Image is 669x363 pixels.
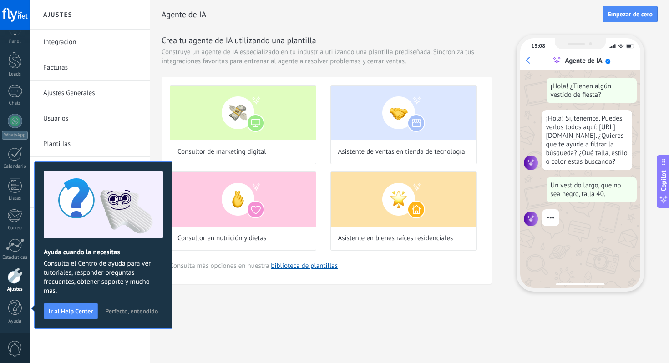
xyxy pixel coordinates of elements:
div: Agente de IA [565,56,602,65]
img: Asistente de ventas en tienda de tecnología [331,86,476,140]
span: Copilot [659,171,668,192]
li: Facturas [30,55,150,81]
li: Integración [30,30,150,55]
img: Asistente en bienes raíces residenciales [331,172,476,227]
a: Integración [43,30,141,55]
div: Ajustes [2,287,28,292]
div: 13:08 [532,43,545,50]
h2: Agente de IA [162,5,603,24]
div: Chats [2,101,28,106]
a: Facturas [43,55,141,81]
img: Consultor en nutrición y dietas [170,172,316,227]
a: Plantillas [43,131,141,157]
span: Consulta el Centro de ayuda para ver tutoriales, responder preguntas frecuentes, obtener soporte ... [44,259,163,296]
button: Ir al Help Center [44,303,98,319]
a: Ajustes Generales [43,81,141,106]
button: Perfecto, entendido [101,304,162,318]
img: Consultor de marketing digital [170,86,316,140]
span: Empezar de cero [608,11,653,17]
span: Asistente en bienes raíces residenciales [338,234,453,243]
h2: Ayuda cuando la necesitas [44,248,163,257]
div: Estadísticas [2,255,28,261]
div: Calendario [2,164,28,170]
li: Ajustes Generales [30,81,150,106]
div: Un vestido largo, que no sea negro, talla 40. [547,177,637,202]
li: Plantillas [30,131,150,157]
span: Consultor en nutrición y dietas [177,234,266,243]
img: agent icon [524,212,538,226]
div: ¡Hola! Sí, tenemos. Puedes verlos todos aquí: [URL][DOMAIN_NAME]. ¿Quieres que te ayude a filtrar... [542,110,632,170]
button: Empezar de cero [603,6,658,22]
a: Usuarios [43,106,141,131]
span: Consultor de marketing digital [177,147,266,156]
span: Asistente de ventas en tienda de tecnología [338,147,465,156]
li: Usuarios [30,106,150,131]
div: Ayuda [2,318,28,324]
div: WhatsApp [2,131,28,140]
a: Herramientas de comunicación [43,157,141,182]
h3: Crea tu agente de IA utilizando una plantilla [162,35,492,46]
a: biblioteca de plantillas [271,262,338,270]
div: Leads [2,71,28,77]
div: ¡Hola! ¿Tienen algún vestido de fiesta? [547,78,637,103]
img: agent icon [524,156,538,170]
div: Listas [2,196,28,202]
span: Ir al Help Center [49,308,93,314]
span: Consulta más opciones en nuestra [170,262,338,270]
span: Construye un agente de IA especializado en tu industria utilizando una plantilla prediseñada. Sin... [162,48,492,66]
li: Herramientas de comunicación [30,157,150,182]
span: Perfecto, entendido [105,308,158,314]
div: Correo [2,225,28,231]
